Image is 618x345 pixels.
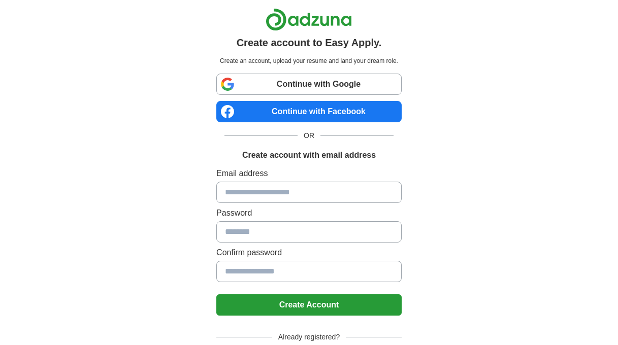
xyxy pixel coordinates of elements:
h1: Create account with email address [242,149,376,161]
img: Adzuna logo [266,8,352,31]
button: Create Account [216,294,402,316]
label: Password [216,207,402,219]
h1: Create account to Easy Apply. [237,35,382,50]
label: Confirm password [216,247,402,259]
a: Continue with Google [216,74,402,95]
span: OR [298,130,320,141]
p: Create an account, upload your resume and land your dream role. [218,56,400,65]
a: Continue with Facebook [216,101,402,122]
label: Email address [216,167,402,180]
span: Already registered? [272,332,346,342]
